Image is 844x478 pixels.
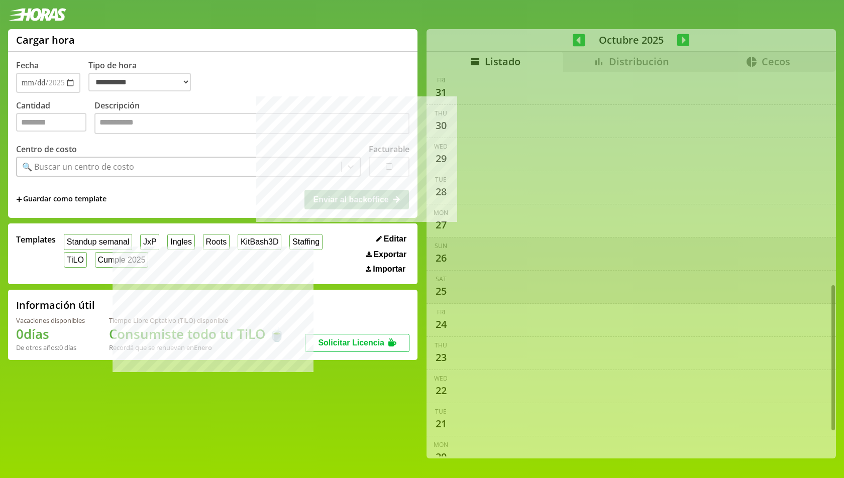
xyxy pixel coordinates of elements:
[16,325,85,343] h1: 0 días
[94,100,409,137] label: Descripción
[64,252,87,268] button: TiLO
[203,234,230,250] button: Roots
[140,234,159,250] button: JxP
[94,113,409,134] textarea: Descripción
[369,144,409,155] label: Facturable
[88,60,199,93] label: Tipo de hora
[8,8,66,21] img: logotipo
[238,234,281,250] button: KitBash3D
[194,343,212,352] b: Enero
[16,60,39,71] label: Fecha
[16,144,77,155] label: Centro de costo
[16,100,94,137] label: Cantidad
[363,250,409,260] button: Exportar
[109,316,285,325] div: Tiempo Libre Optativo (TiLO) disponible
[384,234,406,244] span: Editar
[109,325,285,343] h1: Consumiste todo tu TiLO 🍵
[373,250,406,259] span: Exportar
[64,234,132,250] button: Standup semanal
[16,298,95,312] h2: Información útil
[373,265,405,274] span: Importar
[88,73,191,91] select: Tipo de hora
[16,33,75,47] h1: Cargar hora
[289,234,323,250] button: Staffing
[318,338,384,347] span: Solicitar Licencia
[16,316,85,325] div: Vacaciones disponibles
[16,194,22,205] span: +
[16,113,86,132] input: Cantidad
[16,194,107,205] span: +Guardar como template
[16,343,85,352] div: De otros años: 0 días
[373,234,409,244] button: Editar
[167,234,194,250] button: Ingles
[305,334,409,352] button: Solicitar Licencia
[22,161,134,172] div: 🔍 Buscar un centro de costo
[95,252,149,268] button: Cumple 2025
[16,234,56,245] span: Templates
[109,343,285,352] div: Recordá que se renuevan en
